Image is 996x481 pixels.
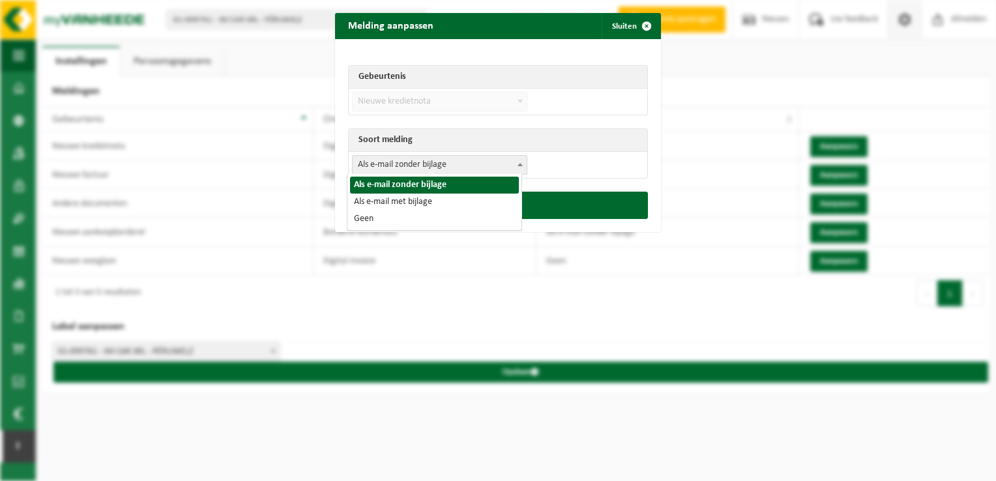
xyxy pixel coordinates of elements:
[350,194,519,211] li: Als e-mail met bijlage
[352,92,527,111] span: Nieuwe kredietnota
[335,13,447,38] h2: Melding aanpassen
[350,177,519,194] li: Als e-mail zonder bijlage
[352,155,527,175] span: Als e-mail zonder bijlage
[602,13,660,39] button: Sluiten
[353,156,527,174] span: Als e-mail zonder bijlage
[349,129,647,152] th: Soort melding
[353,93,527,111] span: Nieuwe kredietnota
[350,211,519,227] li: Geen
[349,66,647,89] th: Gebeurtenis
